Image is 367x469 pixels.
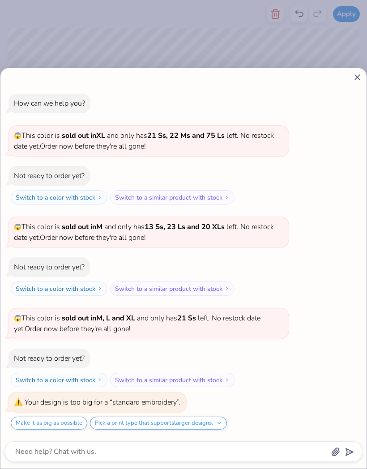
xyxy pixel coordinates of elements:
[62,131,105,141] strong: sold out in XL
[14,98,85,108] div: How can we help you?
[11,190,107,205] button: Switch to a color with stock
[14,354,85,363] div: Not ready to order yet?
[97,195,102,200] img: Switch to a color with stock
[14,132,21,140] span: 😱
[224,377,230,383] img: Switch to a similar product with stock
[14,314,21,323] span: 😱
[14,262,85,272] div: Not ready to order yet?
[14,222,274,243] span: This color is and only has left . No restock date yet. Order now before they're all gone!
[14,131,274,151] span: This color is and only has left . No restock date yet. Order now before they're all gone!
[90,417,227,430] button: Pick a print type that supportslarger designs.
[110,281,235,296] button: Switch to a similar product with stock
[14,223,21,231] span: 😱
[11,373,107,387] button: Switch to a color with stock
[110,373,235,387] button: Switch to a similar product with stock
[11,281,107,296] button: Switch to a color with stock
[14,171,85,181] div: Not ready to order yet?
[147,131,225,141] strong: 21 Ss, 22 Ms and 75 Ls
[11,417,87,430] button: Make it as big as possible
[62,313,135,323] strong: sold out in M, L and XL
[62,222,102,232] strong: sold out in M
[224,286,230,291] img: Switch to a similar product with stock
[145,222,225,232] strong: 13 Ss, 23 Ls and 20 XLs
[97,286,102,291] img: Switch to a color with stock
[224,195,230,200] img: Switch to a similar product with stock
[110,190,235,205] button: Switch to a similar product with stock
[177,313,196,323] strong: 21 Ss
[25,397,181,407] div: Your design is too big for a “standard embroidery”.
[14,313,260,334] span: This color is and only has left . No restock date yet. Order now before they're all gone!
[97,377,102,383] img: Switch to a color with stock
